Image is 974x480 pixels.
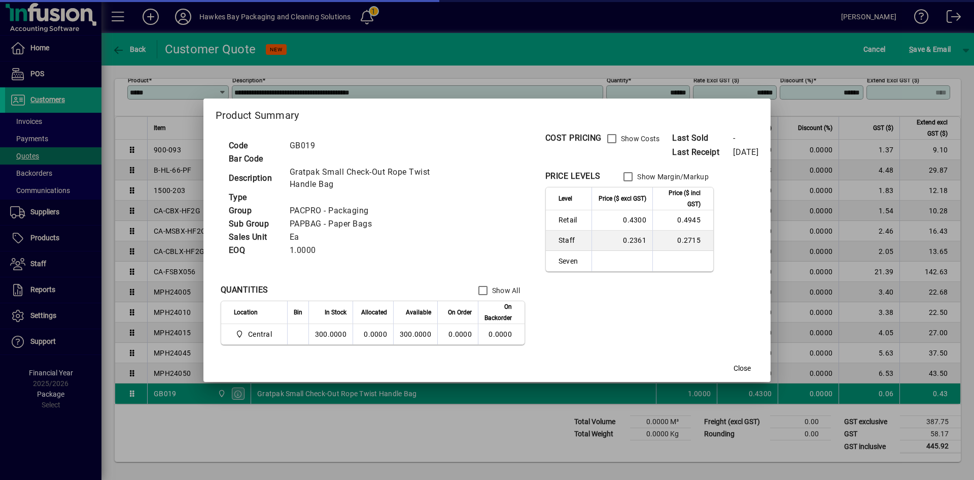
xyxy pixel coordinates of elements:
td: 0.2361 [592,231,652,251]
td: Sales Unit [224,231,285,244]
span: 0.0000 [448,330,472,338]
div: QUANTITIES [221,284,268,296]
h2: Product Summary [203,99,771,128]
label: Show Margin/Markup [635,172,709,182]
label: Show Costs [619,134,660,144]
span: Central [248,329,272,339]
td: 0.4945 [652,210,713,231]
span: Seven [559,256,585,266]
span: Location [234,307,258,318]
td: 300.0000 [393,324,437,344]
td: Bar Code [224,152,285,166]
td: Sub Group [224,217,285,231]
span: Available [406,307,431,318]
button: Close [726,360,758,378]
td: Type [224,191,285,204]
span: Price ($ incl GST) [659,187,701,210]
span: Close [734,363,751,374]
td: Description [224,166,285,191]
span: Allocated [361,307,387,318]
span: Price ($ excl GST) [599,193,646,204]
td: Group [224,204,285,217]
td: 0.0000 [478,324,525,344]
td: 0.0000 [353,324,393,344]
span: [DATE] [733,147,758,157]
span: Central [234,328,276,340]
td: EOQ [224,244,285,257]
span: On Backorder [484,301,512,324]
span: Level [559,193,572,204]
span: Staff [559,235,585,245]
td: GB019 [285,139,469,152]
td: 0.4300 [592,210,652,231]
td: Gratpak Small Check-Out Rope Twist Handle Bag [285,166,469,191]
td: Code [224,139,285,152]
span: Retail [559,215,585,225]
span: On Order [448,307,472,318]
span: - [733,133,736,143]
span: Last Sold [672,132,733,144]
label: Show All [490,285,520,296]
td: 300.0000 [308,324,353,344]
td: 0.2715 [652,231,713,251]
div: PRICE LEVELS [545,170,601,182]
span: Last Receipt [672,146,733,158]
td: PACPRO - Packaging [285,204,469,217]
td: Ea [285,231,469,244]
td: PAPBAG - Paper Bags [285,217,469,231]
td: 1.0000 [285,244,469,257]
div: COST PRICING [545,132,602,144]
span: In Stock [325,307,346,318]
span: Bin [294,307,302,318]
